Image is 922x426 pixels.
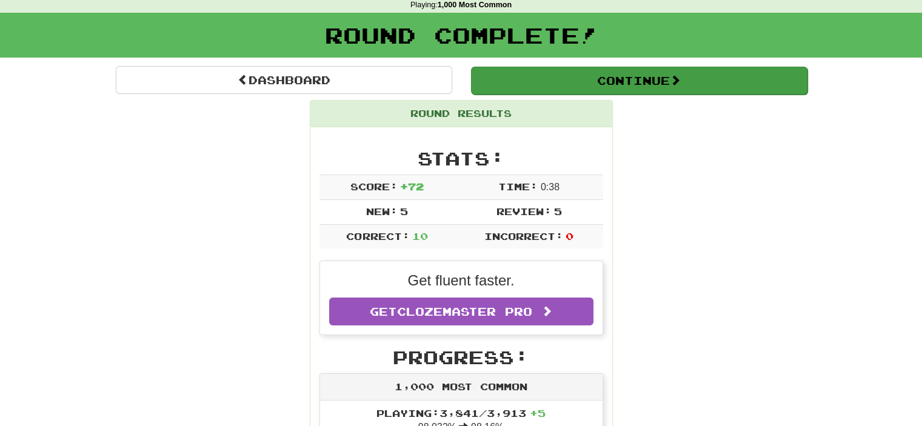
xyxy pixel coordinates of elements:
span: 5 [554,205,562,217]
span: Playing: 3,841 / 3,913 [376,407,546,419]
span: 0 [566,230,573,242]
a: GetClozemaster Pro [329,298,593,325]
p: Get fluent faster. [329,270,593,291]
div: 1,000 Most Common [320,374,603,401]
span: 0 : 38 [541,182,560,192]
span: Score: [350,181,398,192]
span: Correct: [346,230,409,242]
h1: Round Complete! [4,23,918,47]
button: Continue [471,67,807,95]
span: 5 [400,205,408,217]
strong: 1,000 Most Common [438,1,512,9]
span: Time: [498,181,538,192]
span: + 5 [530,407,546,419]
span: + 72 [400,181,424,192]
span: Review: [496,205,551,217]
span: Clozemaster Pro [397,305,532,318]
span: 10 [412,230,428,242]
div: Round Results [310,101,612,127]
a: Dashboard [116,66,452,94]
h2: Stats: [319,148,603,168]
span: New: [366,205,398,217]
span: Incorrect: [484,230,563,242]
h2: Progress: [319,347,603,367]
